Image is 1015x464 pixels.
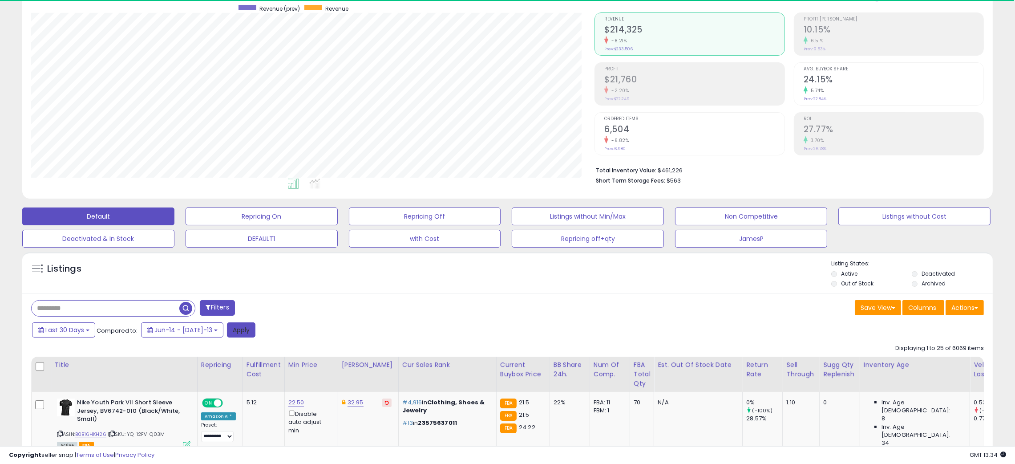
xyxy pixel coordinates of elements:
[604,46,633,52] small: Prev: $233,506
[348,398,364,407] a: 32.95
[186,208,338,225] button: Repricing On
[288,398,304,407] a: 22.50
[186,230,338,248] button: DEFAULT1
[203,399,214,407] span: ON
[902,300,944,315] button: Columns
[596,164,977,175] li: $461,226
[608,137,629,144] small: -6.82%
[974,399,1010,407] div: 0.53
[752,407,773,414] small: (-100%)
[288,409,331,435] div: Disable auto adjust min
[45,326,84,334] span: Last 30 Days
[554,360,586,379] div: BB Share 24h.
[500,360,546,379] div: Current Buybox Price
[519,423,535,431] span: 24.22
[882,439,889,447] span: 34
[402,360,493,370] div: Cur Sales Rank
[675,230,827,248] button: JamesP
[922,270,955,277] label: Deactivated
[500,423,517,433] small: FBA
[823,360,856,379] div: Sugg Qty Replenish
[604,124,784,136] h2: 6,504
[882,415,885,423] span: 8
[970,451,1006,459] span: 2025-08-13 13:34 GMT
[519,398,530,407] span: 21.5
[604,17,784,22] span: Revenue
[402,419,413,427] span: #13
[9,451,41,459] strong: Copyright
[55,360,194,370] div: Title
[57,442,77,449] span: All listings currently available for purchase on Amazon
[108,431,165,438] span: | SKU: YQ-12FV-Q03M
[604,24,784,37] h2: $214,325
[512,208,664,225] button: Listings without Min/Max
[895,344,984,353] div: Displaying 1 to 25 of 6069 items
[804,96,826,102] small: Prev: 22.84%
[141,322,223,338] button: Jun-14 - [DATE]-13
[855,300,901,315] button: Save View
[786,399,813,407] div: 1.10
[349,230,501,248] button: with Cost
[22,208,174,225] button: Default
[746,399,782,407] div: 0%
[658,399,736,407] p: N/A
[596,177,665,184] b: Short Term Storage Fees:
[596,167,656,174] b: Total Inventory Value:
[675,208,827,225] button: Non Competitive
[841,280,873,287] label: Out of Stock
[519,411,530,419] span: 21.5
[154,326,212,334] span: Jun-14 - [DATE]-13
[864,360,966,370] div: Inventory Age
[634,399,647,407] div: 70
[808,87,824,94] small: 5.74%
[222,399,236,407] span: OFF
[349,208,501,225] button: Repricing Off
[804,17,983,22] span: Profit [PERSON_NAME]
[115,451,154,459] a: Privacy Policy
[667,176,681,185] span: $563
[594,399,623,407] div: FBA: 11
[604,117,784,122] span: Ordered Items
[32,322,95,338] button: Last 30 Days
[57,399,75,416] img: 314mZse3b2L._SL40_.jpg
[804,67,983,72] span: Avg. Buybox Share
[247,399,278,407] div: 5.12
[658,360,739,370] div: Est. Out Of Stock Date
[831,260,993,268] p: Listing States:
[500,411,517,421] small: FBA
[402,399,489,415] p: in
[608,37,627,44] small: -8.21%
[604,67,784,72] span: Profit
[75,431,106,438] a: B0B16HKH26
[604,146,626,151] small: Prev: 6,980
[247,360,281,379] div: Fulfillment Cost
[786,360,816,379] div: Sell Through
[804,24,983,37] h2: 10.15%
[512,230,664,248] button: Repricing off+qty
[634,360,651,388] div: FBA Total Qty
[402,398,485,415] span: Clothing, Shoes & Jewelry
[974,415,1010,423] div: 0.77
[76,451,114,459] a: Terms of Use
[342,360,395,370] div: [PERSON_NAME]
[259,5,300,12] span: Revenue (prev)
[922,280,946,287] label: Archived
[594,360,626,379] div: Num of Comp.
[201,360,239,370] div: Repricing
[974,360,1006,379] div: Velocity Last 30d
[804,117,983,122] span: ROI
[201,422,236,442] div: Preset:
[594,407,623,415] div: FBM: 1
[604,74,784,86] h2: $21,760
[325,5,348,12] span: Revenue
[882,399,963,415] span: Inv. Age [DEMOGRAPHIC_DATA]:
[980,407,1002,414] small: (-31.17%)
[808,137,824,144] small: 3.70%
[604,96,630,102] small: Prev: $22,249
[9,451,154,460] div: seller snap | |
[47,263,81,275] h5: Listings
[22,230,174,248] button: Deactivated & In Stock
[79,442,94,449] span: FBA
[804,46,825,52] small: Prev: 9.53%
[882,423,963,439] span: Inv. Age [DEMOGRAPHIC_DATA]:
